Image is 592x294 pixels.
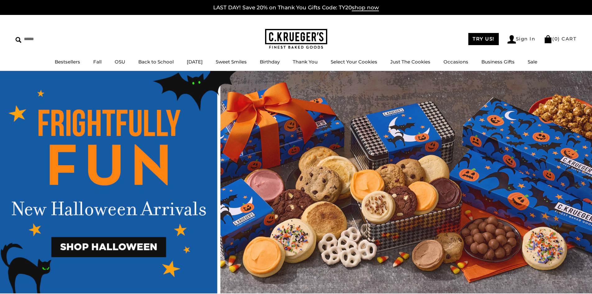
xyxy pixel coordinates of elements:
a: Select Your Cookies [331,59,377,65]
a: Thank You [293,59,318,65]
a: (0) CART [544,36,576,42]
a: TRY US! [468,33,499,45]
input: Search [16,34,89,44]
img: Search [16,37,21,43]
a: Bestsellers [55,59,80,65]
a: LAST DAY! Save 20% on Thank You Gifts Code: TY20shop now [213,4,379,11]
img: Bag [544,35,552,43]
a: [DATE] [187,59,203,65]
a: Back to School [138,59,174,65]
span: shop now [352,4,379,11]
a: OSU [115,59,125,65]
span: 0 [554,36,558,42]
a: Business Gifts [481,59,515,65]
a: Sale [528,59,537,65]
a: Just The Cookies [390,59,430,65]
a: Fall [93,59,102,65]
a: Sweet Smiles [216,59,247,65]
img: C.KRUEGER'S [265,29,327,49]
a: Sign In [507,35,535,44]
a: Occasions [443,59,468,65]
a: Birthday [260,59,280,65]
img: Account [507,35,516,44]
